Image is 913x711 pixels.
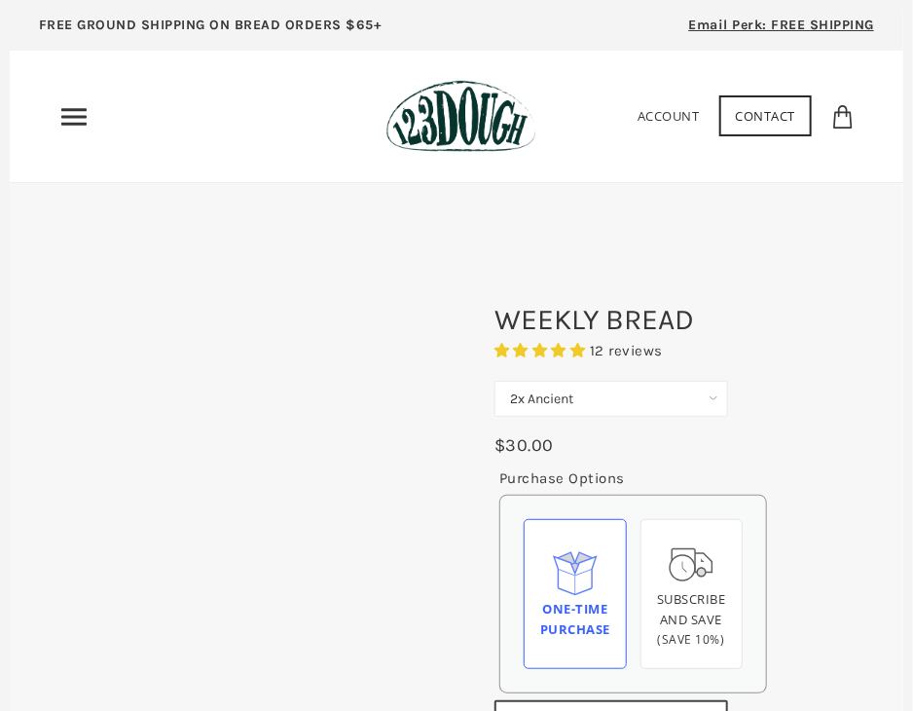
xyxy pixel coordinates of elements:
[590,342,663,359] span: 12 reviews
[638,107,700,125] a: Account
[480,289,743,350] h1: WEEKLY BREAD
[58,101,90,132] nav: Primary
[658,631,725,648] span: (Save 10%)
[107,329,465,661] img: WEEKLY BREAD
[540,599,610,640] div: One-time Purchase
[494,342,590,359] span: 4.92 stars
[719,95,813,136] a: Contact
[39,15,383,36] p: FREE GROUND SHIPPING ON BREAD ORDERS $65+
[10,10,412,51] a: FREE GROUND SHIPPING ON BREAD ORDERS $65+
[660,10,904,51] a: Email Perk: FREE SHIPPING
[689,17,875,33] span: Email Perk: FREE SHIPPING
[657,590,726,628] span: Subscribe and save
[499,467,625,490] legend: Purchase Options
[494,431,554,460] div: $30.00
[386,80,535,153] img: 123Dough Bakery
